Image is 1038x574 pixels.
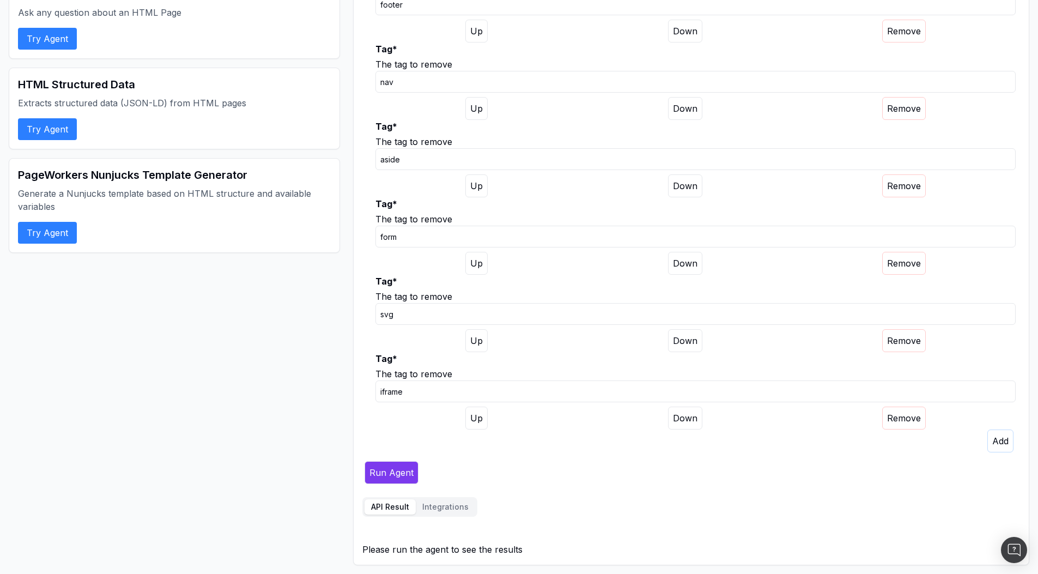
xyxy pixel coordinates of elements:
button: Run Agent [365,461,418,484]
button: Remove [882,252,926,275]
button: Remove [882,407,926,430]
label: Tag [375,120,1016,133]
button: Try Agent [18,28,77,50]
div: Open Intercom Messenger [1001,537,1027,563]
button: Remove [882,97,926,120]
button: Move up [465,174,488,197]
button: Move down [668,252,702,275]
div: Please run the agent to see the results [362,543,1020,556]
button: Remove [882,20,926,43]
button: Add [987,430,1013,452]
h2: PageWorkers Nunjucks Template Generator [18,167,331,183]
div: The tag to remove [375,213,1016,226]
p: Generate a Nunjucks template based on HTML structure and available variables [18,187,331,213]
button: Move up [465,97,488,120]
button: Move down [668,20,702,43]
button: Remove [882,329,926,352]
label: Tag [375,197,1016,210]
h2: HTML Structured Data [18,77,331,92]
button: Move up [465,329,488,352]
button: Move up [465,252,488,275]
label: Tag [375,352,1016,365]
button: Try Agent [18,118,77,140]
button: Move down [668,97,702,120]
div: The tag to remove [375,290,1016,303]
button: Integrations [416,499,475,515]
div: The tag to remove [375,367,1016,380]
div: The tag to remove [375,58,1016,71]
button: Move down [668,407,702,430]
p: Extracts structured data (JSON-LD) from HTML pages [18,96,331,110]
button: Move down [668,329,702,352]
button: Move down [668,174,702,197]
label: Tag [375,275,1016,288]
button: Try Agent [18,222,77,244]
button: Remove [882,174,926,197]
button: API Result [365,499,416,515]
button: Move up [465,407,488,430]
label: Tag [375,43,1016,56]
button: Move up [465,20,488,43]
p: Ask any question about an HTML Page [18,6,331,19]
div: The tag to remove [375,135,1016,148]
